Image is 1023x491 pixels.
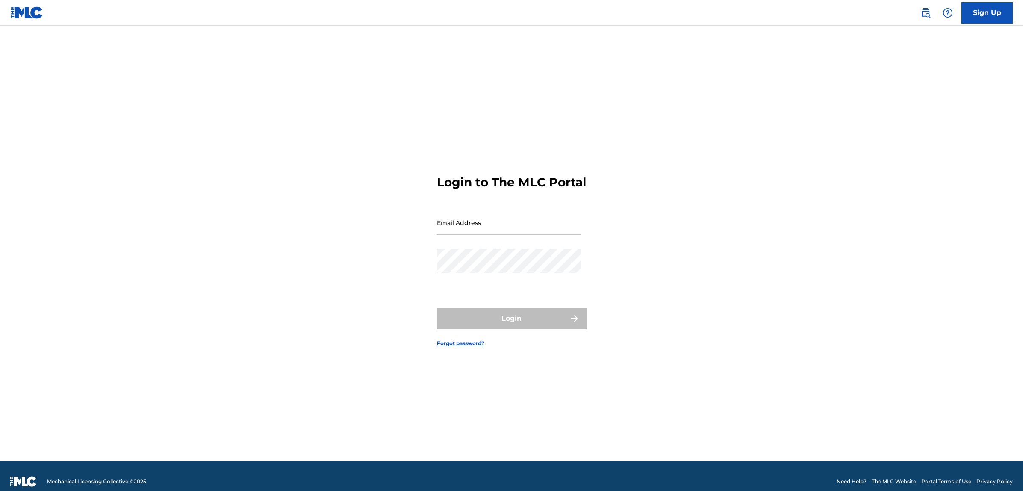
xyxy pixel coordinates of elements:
a: The MLC Website [872,478,916,485]
h3: Login to The MLC Portal [437,175,586,190]
img: logo [10,476,37,487]
img: MLC Logo [10,6,43,19]
span: Mechanical Licensing Collective © 2025 [47,478,146,485]
img: search [920,8,931,18]
a: Need Help? [837,478,867,485]
a: Sign Up [961,2,1013,24]
a: Forgot password? [437,340,484,347]
div: Help [939,4,956,21]
a: Privacy Policy [976,478,1013,485]
img: help [943,8,953,18]
a: Public Search [917,4,934,21]
a: Portal Terms of Use [921,478,971,485]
